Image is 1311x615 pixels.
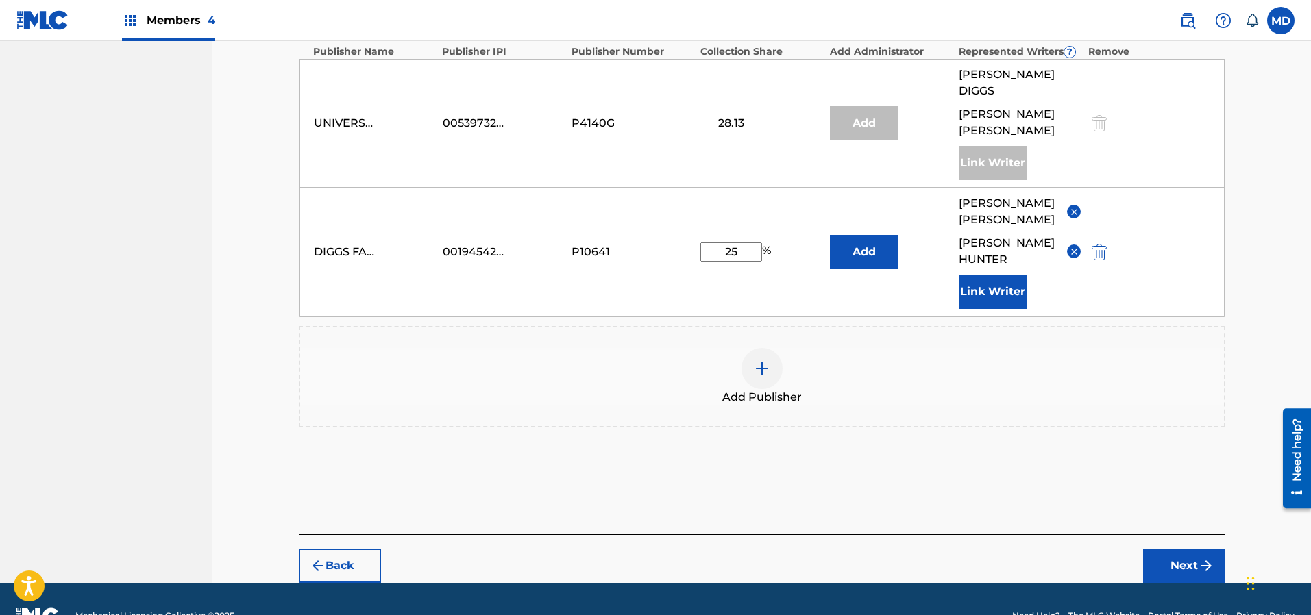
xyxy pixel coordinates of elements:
[1242,549,1311,615] iframe: Chat Widget
[572,45,694,59] div: Publisher Number
[1273,403,1311,514] iframe: Resource Center
[1247,563,1255,604] div: Drag
[830,235,898,269] button: Add
[959,235,1057,268] span: [PERSON_NAME] HUNTER
[1143,549,1225,583] button: Next
[762,242,774,262] span: %
[1179,12,1196,29] img: search
[299,549,381,583] button: Back
[310,557,326,574] img: 7ee5dd4eb1f8a8e3ef2f.svg
[700,45,823,59] div: Collection Share
[1267,7,1295,34] div: User Menu
[147,12,215,28] span: Members
[1174,7,1201,34] a: Public Search
[1210,7,1237,34] div: Help
[16,10,69,30] img: MLC Logo
[1245,14,1259,27] div: Notifications
[959,45,1081,59] div: Represented Writers
[830,45,953,59] div: Add Administrator
[1064,47,1075,58] span: ?
[1069,247,1079,257] img: remove-from-list-button
[122,12,138,29] img: Top Rightsholders
[208,14,215,27] span: 4
[1198,557,1214,574] img: f7272a7cc735f4ea7f67.svg
[959,275,1027,309] button: Link Writer
[959,66,1081,99] span: [PERSON_NAME] DIGGS
[1088,45,1211,59] div: Remove
[1092,244,1107,260] img: 12a2ab48e56ec057fbd8.svg
[442,45,565,59] div: Publisher IPI
[1069,207,1079,217] img: remove-from-list-button
[754,360,770,377] img: add
[959,195,1057,228] span: [PERSON_NAME] [PERSON_NAME]
[959,106,1081,139] span: [PERSON_NAME] [PERSON_NAME]
[722,389,802,405] span: Add Publisher
[313,45,436,59] div: Publisher Name
[1215,12,1232,29] img: help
